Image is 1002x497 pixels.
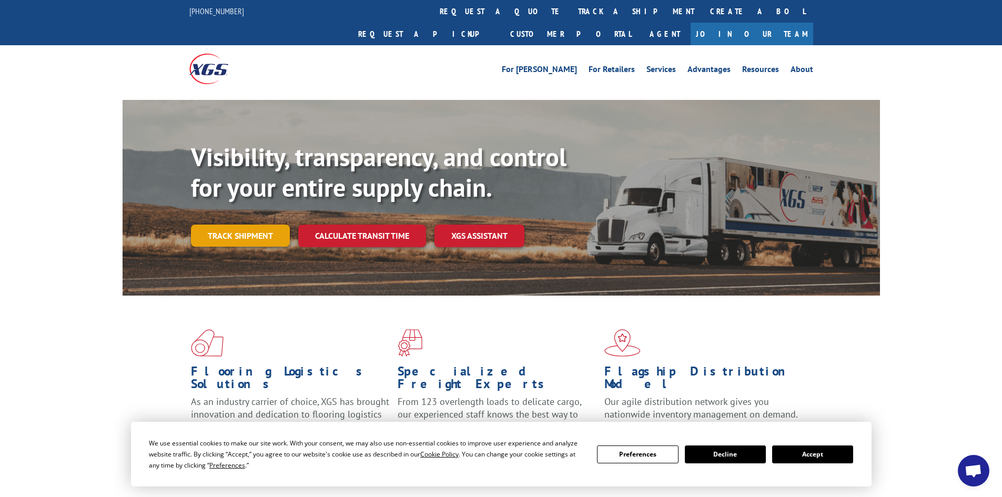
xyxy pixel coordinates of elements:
[646,65,676,77] a: Services
[398,365,596,395] h1: Specialized Freight Experts
[502,65,577,77] a: For [PERSON_NAME]
[691,23,813,45] a: Join Our Team
[589,65,635,77] a: For Retailers
[687,65,731,77] a: Advantages
[350,23,502,45] a: Request a pickup
[189,6,244,16] a: [PHONE_NUMBER]
[191,140,566,204] b: Visibility, transparency, and control for your entire supply chain.
[685,445,766,463] button: Decline
[420,450,459,459] span: Cookie Policy
[604,365,803,395] h1: Flagship Distribution Model
[149,438,584,471] div: We use essential cookies to make our site work. With your consent, we may also use non-essential ...
[639,23,691,45] a: Agent
[191,365,390,395] h1: Flooring Logistics Solutions
[398,395,596,442] p: From 123 overlength loads to delicate cargo, our experienced staff knows the best way to move you...
[434,225,524,247] a: XGS ASSISTANT
[791,65,813,77] a: About
[597,445,678,463] button: Preferences
[209,461,245,470] span: Preferences
[958,455,989,486] a: Open chat
[191,395,389,433] span: As an industry carrier of choice, XGS has brought innovation and dedication to flooring logistics...
[742,65,779,77] a: Resources
[502,23,639,45] a: Customer Portal
[191,329,224,357] img: xgs-icon-total-supply-chain-intelligence-red
[298,225,426,247] a: Calculate transit time
[772,445,853,463] button: Accept
[604,329,641,357] img: xgs-icon-flagship-distribution-model-red
[398,329,422,357] img: xgs-icon-focused-on-flooring-red
[191,225,290,247] a: Track shipment
[131,422,872,486] div: Cookie Consent Prompt
[604,395,798,420] span: Our agile distribution network gives you nationwide inventory management on demand.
